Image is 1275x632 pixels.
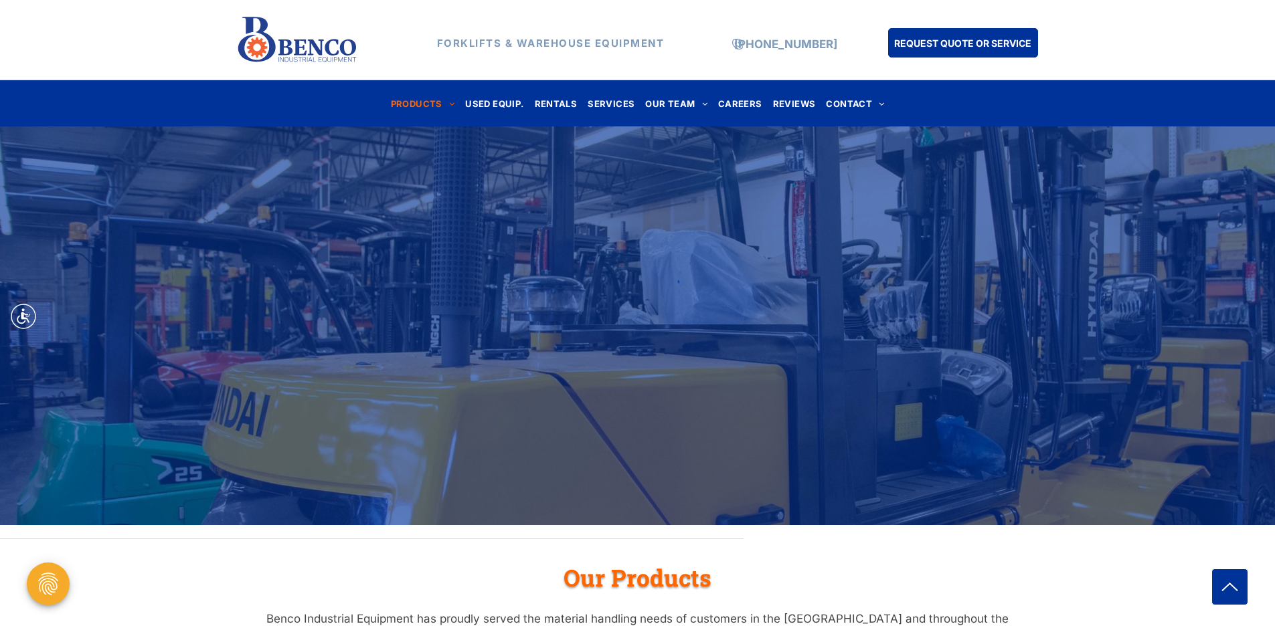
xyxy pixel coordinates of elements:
[734,37,837,51] a: [PHONE_NUMBER]
[460,94,529,112] a: USED EQUIP.
[640,94,713,112] a: OUR TEAM
[821,94,889,112] a: CONTACT
[768,94,821,112] a: REVIEWS
[386,94,460,112] a: PRODUCTS
[894,31,1031,56] span: REQUEST QUOTE OR SERVICE
[437,37,665,49] strong: FORKLIFTS & WAREHOUSE EQUIPMENT
[713,94,768,112] a: CAREERS
[888,28,1038,58] a: REQUEST QUOTE OR SERVICE
[564,562,711,593] span: Our Products
[582,94,640,112] a: SERVICES
[529,94,583,112] a: RENTALS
